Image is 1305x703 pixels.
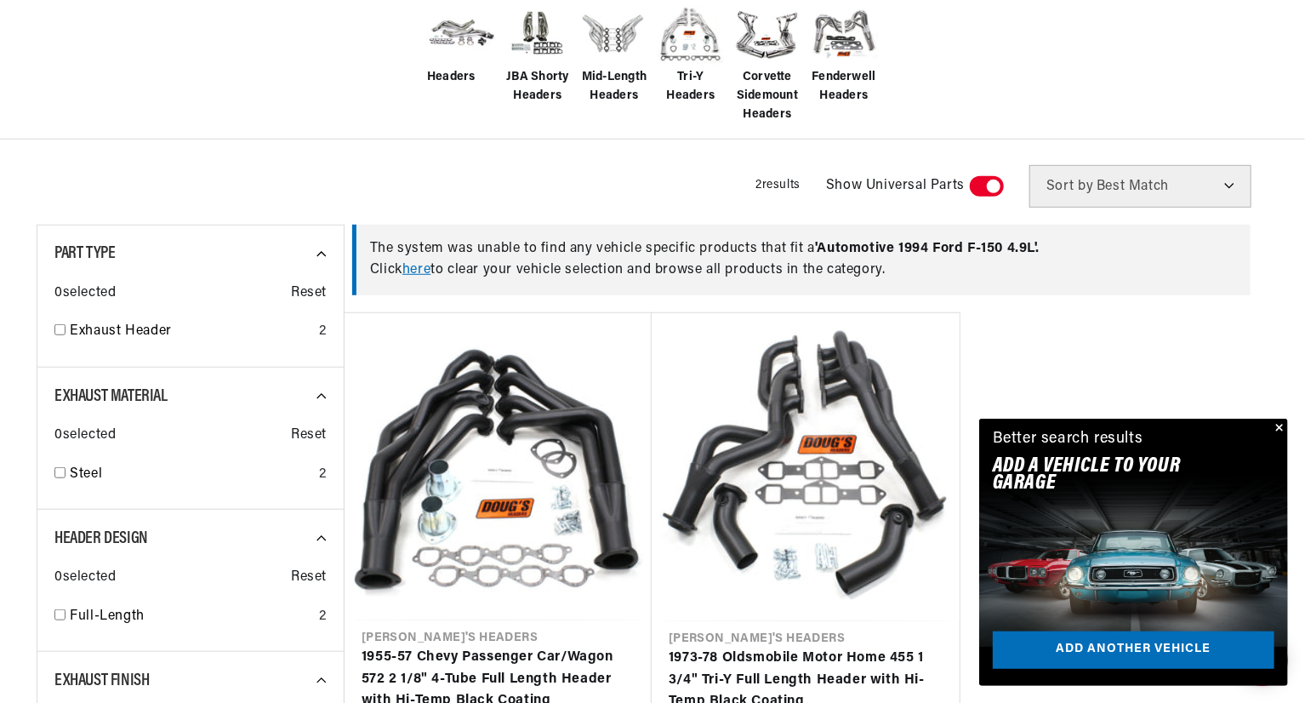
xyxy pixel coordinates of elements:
span: Exhaust Material [54,388,168,405]
span: 0 selected [54,283,116,305]
div: 2 [319,606,327,628]
div: 2 [319,321,327,343]
span: Tri-Y Headers [657,68,725,106]
span: ' Automotive 1994 Ford F-150 4.9L '. [815,242,1039,255]
h2: Add A VEHICLE to your garage [993,458,1232,493]
a: Add another vehicle [993,632,1274,670]
select: Sort by [1029,165,1251,208]
span: 2 results [755,179,801,191]
span: Headers [427,68,476,87]
a: Full-Length [70,606,312,628]
a: Steel [70,464,312,486]
span: Show Universal Parts [826,175,965,197]
span: JBA Shorty Headers [504,68,572,106]
span: Part Type [54,245,115,262]
span: 0 selected [54,425,116,447]
div: 2 [319,464,327,486]
a: here [402,263,430,277]
img: JBA Shorty Headers [504,5,572,62]
a: Exhaust Header [70,321,312,343]
span: Corvette Sidemount Headers [733,68,801,125]
span: 0 selected [54,567,116,589]
span: Exhaust Finish [54,672,149,689]
img: Headers [427,7,495,60]
span: Reset [291,425,327,447]
span: Fenderwell Headers [810,68,878,106]
span: Header Design [54,530,148,547]
div: The system was unable to find any vehicle specific products that fit a Click to clear your vehicl... [352,225,1251,295]
button: Close [1268,419,1288,439]
span: Reset [291,283,327,305]
span: Reset [291,567,327,589]
div: Better search results [993,427,1143,452]
span: Mid-Length Headers [580,68,648,106]
span: Sort by [1046,180,1093,193]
